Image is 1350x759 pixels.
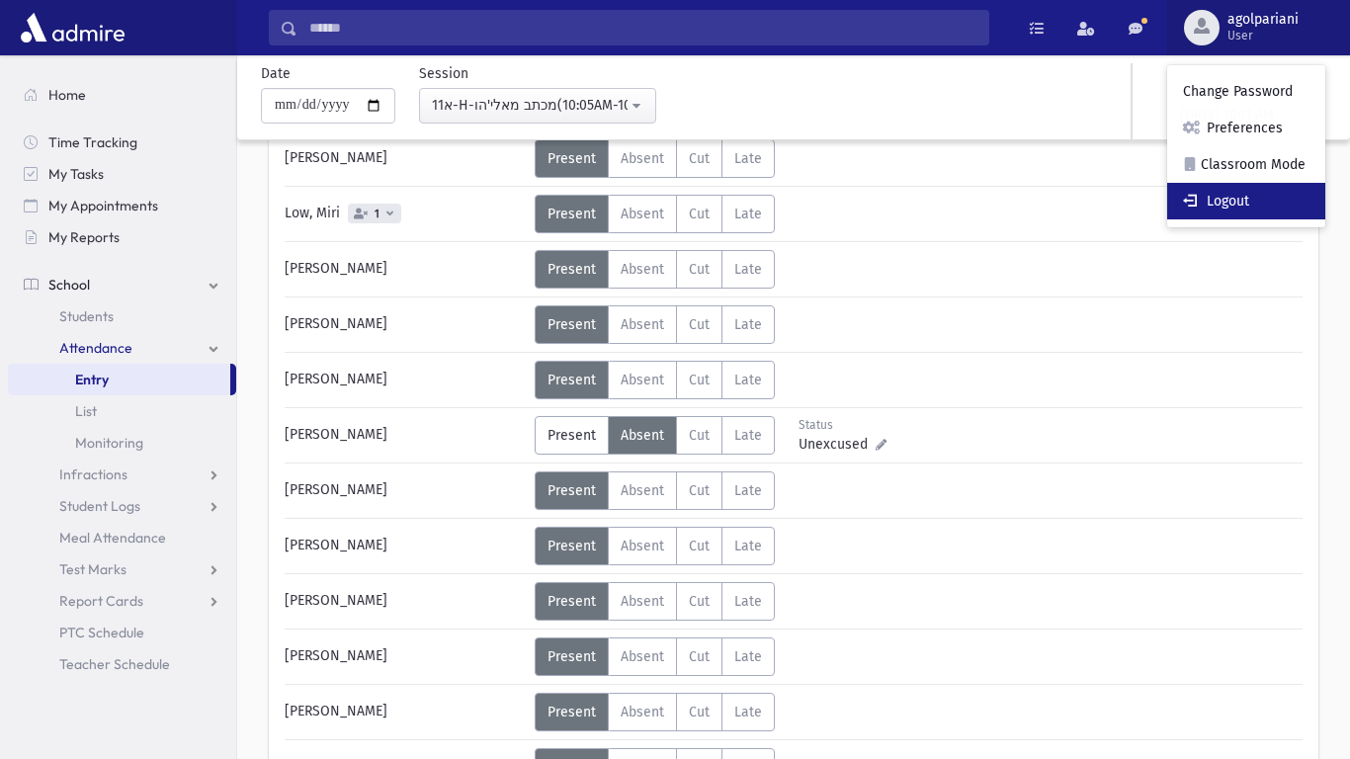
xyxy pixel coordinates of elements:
[59,560,127,578] span: Test Marks
[8,395,236,427] a: List
[734,648,762,665] span: Late
[548,538,596,554] span: Present
[621,261,664,278] span: Absent
[621,427,664,444] span: Absent
[261,63,291,84] label: Date
[275,195,535,233] div: Low, Miri
[734,261,762,278] span: Late
[535,416,775,455] div: AttTypes
[734,482,762,499] span: Late
[535,637,775,676] div: AttTypes
[419,63,468,84] label: Session
[548,316,596,333] span: Present
[621,538,664,554] span: Absent
[689,427,710,444] span: Cut
[548,704,596,720] span: Present
[16,8,129,47] img: AdmirePro
[8,332,236,364] a: Attendance
[275,305,535,344] div: [PERSON_NAME]
[1227,28,1299,43] span: User
[48,228,120,246] span: My Reports
[535,361,775,399] div: AttTypes
[8,79,236,111] a: Home
[1167,110,1325,146] a: Preferences
[621,704,664,720] span: Absent
[275,361,535,399] div: [PERSON_NAME]
[1167,146,1325,183] a: Classroom Mode
[734,593,762,610] span: Late
[59,592,143,610] span: Report Cards
[8,190,236,221] a: My Appointments
[535,582,775,621] div: AttTypes
[59,465,127,483] span: Infractions
[734,538,762,554] span: Late
[689,150,710,167] span: Cut
[8,300,236,332] a: Students
[621,316,664,333] span: Absent
[689,206,710,222] span: Cut
[548,150,596,167] span: Present
[275,582,535,621] div: [PERSON_NAME]
[8,427,236,459] a: Monitoring
[621,206,664,222] span: Absent
[548,372,596,388] span: Present
[689,372,710,388] span: Cut
[734,206,762,222] span: Late
[799,416,886,434] div: Status
[75,402,97,420] span: List
[734,427,762,444] span: Late
[8,269,236,300] a: School
[8,364,230,395] a: Entry
[8,459,236,490] a: Infractions
[689,316,710,333] span: Cut
[59,529,166,547] span: Meal Attendance
[621,150,664,167] span: Absent
[419,88,656,124] button: 11א-H-מכתב מאלי'הו(10:05AM-10:50AM)
[8,490,236,522] a: Student Logs
[8,585,236,617] a: Report Cards
[535,250,775,289] div: AttTypes
[621,482,664,499] span: Absent
[48,276,90,294] span: School
[621,593,664,610] span: Absent
[371,208,383,220] span: 1
[548,648,596,665] span: Present
[689,593,710,610] span: Cut
[621,372,664,388] span: Absent
[689,648,710,665] span: Cut
[275,693,535,731] div: [PERSON_NAME]
[275,416,535,455] div: [PERSON_NAME]
[8,221,236,253] a: My Reports
[734,372,762,388] span: Late
[799,434,876,455] span: Unexcused
[1167,73,1325,110] a: Change Password
[59,655,170,673] span: Teacher Schedule
[432,95,628,116] div: 11א-H-מכתב מאלי'הו(10:05AM-10:50AM)
[59,497,140,515] span: Student Logs
[1227,12,1299,28] span: agolpariani
[1167,183,1325,219] a: Logout
[535,305,775,344] div: AttTypes
[275,250,535,289] div: [PERSON_NAME]
[8,648,236,680] a: Teacher Schedule
[689,482,710,499] span: Cut
[59,339,132,357] span: Attendance
[48,86,86,104] span: Home
[689,538,710,554] span: Cut
[548,593,596,610] span: Present
[275,139,535,178] div: [PERSON_NAME]
[8,553,236,585] a: Test Marks
[59,624,144,641] span: PTC Schedule
[548,261,596,278] span: Present
[8,158,236,190] a: My Tasks
[275,527,535,565] div: [PERSON_NAME]
[48,165,104,183] span: My Tasks
[59,307,114,325] span: Students
[734,150,762,167] span: Late
[548,482,596,499] span: Present
[535,693,775,731] div: AttTypes
[548,427,596,444] span: Present
[535,195,775,233] div: AttTypes
[8,126,236,158] a: Time Tracking
[297,10,988,45] input: Search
